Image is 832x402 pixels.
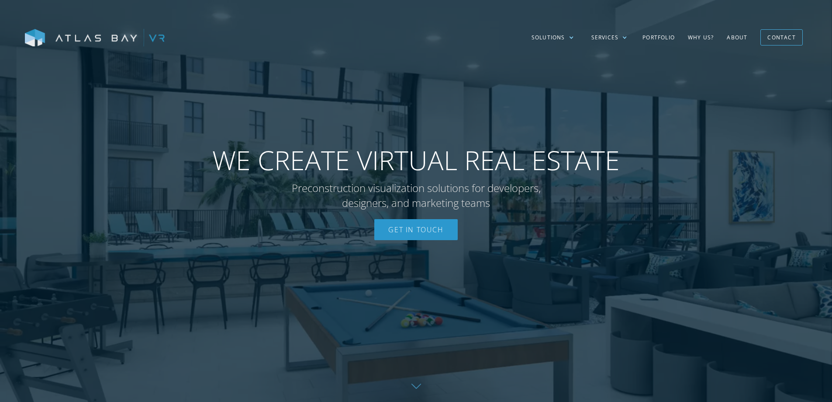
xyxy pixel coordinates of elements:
div: Solutions [523,25,583,50]
img: Atlas Bay VR Logo [25,29,165,47]
a: Why US? [681,25,720,50]
a: About [720,25,754,50]
a: Portfolio [636,25,681,50]
div: Contact [767,31,795,44]
span: WE CREATE VIRTUAL REAL ESTATE [212,144,620,176]
div: Services [591,34,619,42]
div: Solutions [532,34,565,42]
a: Get In Touch [374,219,457,240]
div: Services [583,25,636,50]
img: Down further on page [411,384,421,389]
a: Contact [760,29,802,45]
p: Preconstruction visualization solutions for developers, designers, and marketing teams [274,181,558,210]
